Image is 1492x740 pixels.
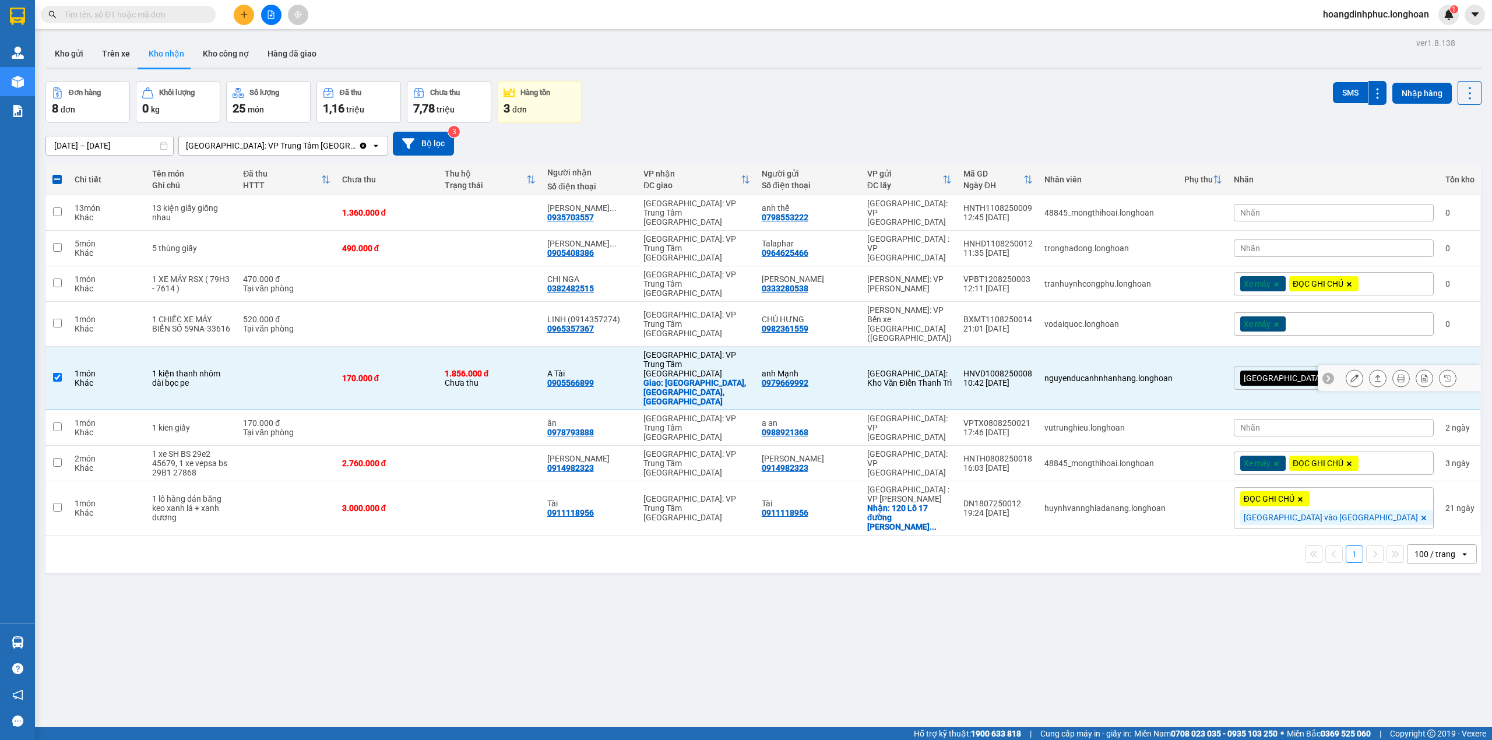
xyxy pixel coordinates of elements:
[1333,82,1368,103] button: SMS
[430,89,460,97] div: Chưa thu
[136,81,220,123] button: Khối lượng0kg
[152,449,231,477] div: 1 xe SH BS 29e2 45679, 1 xe vepsa bs 29B1 27868
[243,274,330,284] div: 470.000 đ
[12,663,23,674] span: question-circle
[234,5,254,25] button: plus
[1044,503,1173,513] div: huynhvannghiadanang.longhoan
[258,40,326,68] button: Hàng đã giao
[930,522,937,531] span: ...
[1460,549,1469,559] svg: open
[1240,208,1260,217] span: Nhãn
[914,727,1021,740] span: Hỗ trợ kỹ thuật:
[963,508,1033,517] div: 19:24 [DATE]
[448,126,460,138] sup: 3
[357,140,358,151] input: Selected Khánh Hòa: VP Trung Tâm TP Nha Trang.
[963,284,1033,293] div: 12:11 [DATE]
[316,81,401,123] button: Đã thu1,16 triệu
[243,181,321,190] div: HTTT
[867,369,952,387] div: [GEOGRAPHIC_DATA]: Kho Văn Điển Thanh Trì
[867,274,952,293] div: [PERSON_NAME]: VP [PERSON_NAME]
[75,499,140,508] div: 1 món
[762,284,808,293] div: 0333280538
[867,181,942,190] div: ĐC lấy
[1044,423,1173,432] div: vutrunghieu.longhoan
[547,239,632,248] div: Hồ Thiên Thạnh 0935703557
[643,199,750,227] div: [GEOGRAPHIC_DATA]: VP Trung Tâm [GEOGRAPHIC_DATA]
[867,485,952,503] div: [GEOGRAPHIC_DATA] : VP [PERSON_NAME]
[52,101,58,115] span: 8
[243,428,330,437] div: Tại văn phòng
[75,418,140,428] div: 1 món
[1244,373,1350,383] span: [GEOGRAPHIC_DATA] tận nơi
[1044,208,1173,217] div: 48845_mongthihoai.longhoan
[75,284,140,293] div: Khác
[237,164,336,195] th: Toggle SortBy
[445,369,536,378] div: 1.856.000 đ
[547,508,594,517] div: 0911118956
[437,105,455,114] span: triệu
[1030,727,1032,740] span: |
[12,105,24,117] img: solution-icon
[547,213,594,222] div: 0935703557
[1240,244,1260,253] span: Nhãn
[1293,279,1343,289] span: ĐỌC GHI CHÚ
[240,10,248,19] span: plus
[342,503,433,513] div: 3.000.000 đ
[340,89,361,97] div: Đã thu
[371,141,381,150] svg: open
[1280,731,1284,736] span: ⚪️
[762,499,856,508] div: Tài
[1444,9,1454,20] img: icon-new-feature
[1244,494,1294,504] span: ĐỌC GHI CHÚ
[1452,459,1470,468] span: ngày
[75,428,140,437] div: Khác
[1416,37,1455,50] div: ver 1.8.138
[248,105,264,114] span: món
[1044,459,1173,468] div: 48845_mongthihoai.longhoan
[249,89,279,97] div: Số lượng
[547,248,594,258] div: 0905408386
[762,181,856,190] div: Số điện thoại
[1445,319,1475,329] div: 0
[152,274,231,293] div: 1 XE MÁY RSX ( 79H3 - 7614 )
[1445,208,1475,217] div: 0
[1456,503,1475,513] span: ngày
[643,449,750,477] div: [GEOGRAPHIC_DATA]: VP Trung Tâm [GEOGRAPHIC_DATA]
[152,203,231,222] div: 13 kiện giấy giống nhau
[61,105,75,114] span: đơn
[547,463,594,473] div: 0914982323
[547,315,632,324] div: LINH (0914357274)
[963,181,1023,190] div: Ngày ĐH
[243,418,330,428] div: 170.000 đ
[762,169,856,178] div: Người gửi
[226,81,311,123] button: Số lượng25món
[1445,244,1475,253] div: 0
[643,414,750,442] div: [GEOGRAPHIC_DATA]: VP Trung Tâm [GEOGRAPHIC_DATA]
[1445,503,1475,513] div: 21
[547,284,594,293] div: 0382482515
[867,449,952,477] div: [GEOGRAPHIC_DATA]: VP [GEOGRAPHIC_DATA]
[963,428,1033,437] div: 17:46 [DATE]
[1470,9,1480,20] span: caret-down
[1044,175,1173,184] div: Nhân viên
[12,689,23,700] span: notification
[971,729,1021,738] strong: 1900 633 818
[346,105,364,114] span: triệu
[243,169,321,178] div: Đã thu
[12,636,24,649] img: warehouse-icon
[762,428,808,437] div: 0988921368
[963,369,1033,378] div: HNVD1008250008
[1044,319,1173,329] div: vodaiquoc.longhoan
[963,274,1033,284] div: VPBT1208250003
[762,508,808,517] div: 0911118956
[1321,729,1371,738] strong: 0369 525 060
[867,305,952,343] div: [PERSON_NAME]: VP Bến xe [GEOGRAPHIC_DATA] ([GEOGRAPHIC_DATA])
[1445,459,1475,468] div: 3
[1445,175,1475,184] div: Tồn kho
[520,89,550,97] div: Hàng tồn
[93,40,139,68] button: Trên xe
[439,164,541,195] th: Toggle SortBy
[152,494,231,522] div: 1 lô hàng dán băng keo xanh lá + xanh dương
[64,8,202,21] input: Tìm tên, số ĐT hoặc mã đơn
[413,101,435,115] span: 7,78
